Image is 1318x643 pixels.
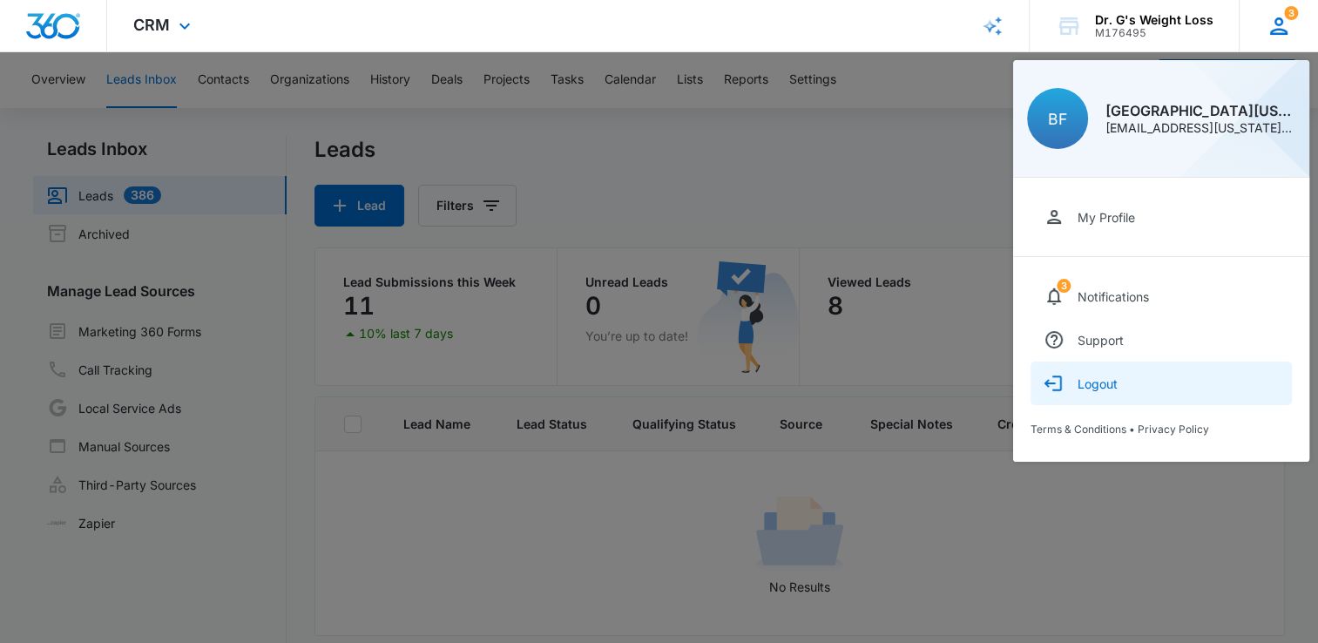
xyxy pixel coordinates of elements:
div: account name [1095,13,1213,27]
a: Privacy Policy [1138,423,1209,436]
div: My Profile [1078,210,1135,225]
div: notifications count [1284,6,1298,20]
div: account id [1095,27,1213,39]
div: Notifications [1078,289,1149,304]
a: Support [1031,318,1292,362]
button: Logout [1031,362,1292,405]
div: • [1031,423,1292,436]
span: BF [1048,110,1067,128]
div: notifications count [1057,279,1071,293]
div: Logout [1078,376,1118,391]
span: CRM [133,16,170,34]
a: notifications countNotifications [1031,274,1292,318]
a: My Profile [1031,195,1292,239]
div: Support [1078,333,1124,348]
div: [EMAIL_ADDRESS][US_STATE][DOMAIN_NAME] [1105,122,1295,134]
span: 3 [1284,6,1298,20]
a: Terms & Conditions [1031,423,1126,436]
span: 3 [1057,279,1071,293]
div: [GEOGRAPHIC_DATA][US_STATE] [1105,104,1295,118]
